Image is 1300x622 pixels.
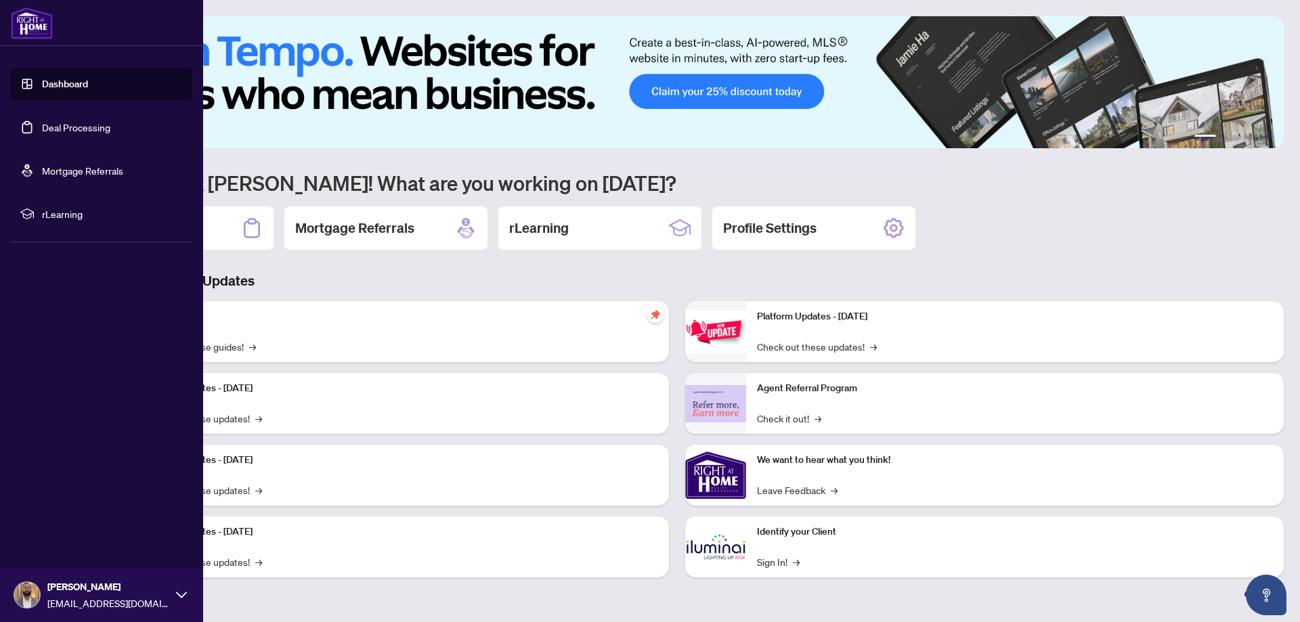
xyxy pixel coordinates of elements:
button: 3 [1232,135,1238,140]
span: [PERSON_NAME] [47,579,169,594]
p: Platform Updates - [DATE] [142,453,658,468]
span: → [870,339,877,354]
span: → [249,339,256,354]
img: Platform Updates - June 23, 2025 [685,311,746,353]
button: 5 [1254,135,1259,140]
p: Self-Help [142,309,658,324]
button: 4 [1243,135,1249,140]
a: Mortgage Referrals [42,164,123,177]
p: We want to hear what you think! [757,453,1273,468]
h1: Welcome back [PERSON_NAME]! What are you working on [DATE]? [70,170,1284,196]
p: Platform Updates - [DATE] [757,309,1273,324]
span: → [255,483,262,497]
a: Leave Feedback→ [757,483,838,497]
h2: rLearning [509,219,569,238]
img: Slide 0 [70,16,1284,148]
h2: Mortgage Referrals [295,219,414,238]
span: → [255,411,262,426]
p: Platform Updates - [DATE] [142,525,658,539]
span: → [815,411,821,426]
a: Check out these updates!→ [757,339,877,354]
button: Open asap [1246,575,1286,615]
h2: Profile Settings [723,219,817,238]
h3: Brokerage & Industry Updates [70,271,1284,290]
button: 2 [1221,135,1227,140]
img: We want to hear what you think! [685,445,746,506]
a: Sign In!→ [757,554,800,569]
img: Identify your Client [685,516,746,577]
span: pushpin [647,307,664,323]
span: rLearning [42,206,183,221]
span: → [255,554,262,569]
p: Agent Referral Program [757,381,1273,396]
a: Dashboard [42,78,88,90]
a: Deal Processing [42,121,110,133]
a: Check it out!→ [757,411,821,426]
p: Identify your Client [757,525,1273,539]
button: 1 [1194,135,1216,140]
img: Agent Referral Program [685,385,746,422]
p: Platform Updates - [DATE] [142,381,658,396]
button: 6 [1265,135,1270,140]
img: logo [11,7,53,39]
span: → [793,554,800,569]
span: [EMAIL_ADDRESS][DOMAIN_NAME] [47,596,169,610]
img: Profile Icon [14,582,40,608]
span: → [831,483,838,497]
